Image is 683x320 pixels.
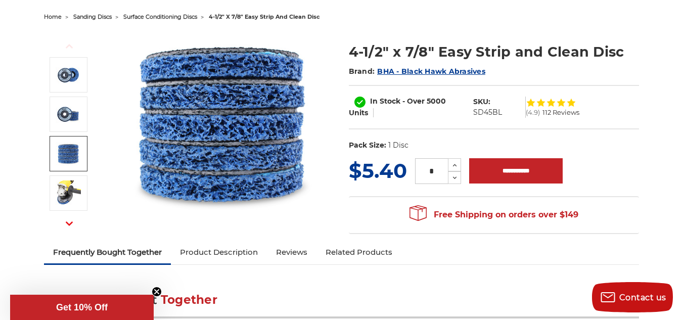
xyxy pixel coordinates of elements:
span: 4-1/2" x 7/8" easy strip and clean disc [209,13,320,20]
dt: Pack Size: [349,140,386,151]
h1: 4-1/2" x 7/8" Easy Strip and Clean Disc [349,42,639,62]
span: $5.40 [349,158,407,183]
div: Get 10% OffClose teaser [10,295,154,320]
span: Contact us [619,293,666,302]
a: BHA - Black Hawk Abrasives [377,67,485,76]
a: Reviews [267,241,316,263]
a: surface conditioning discs [123,13,197,20]
img: 4-1/2" x 7/8" Easy Strip and Clean Disc [56,103,81,126]
a: Frequently Bought Together [44,241,171,263]
dt: SKU: [473,97,490,107]
span: 5000 [427,97,446,106]
span: Units [349,108,368,117]
button: Contact us [592,282,673,312]
dd: 1 Disc [388,140,408,151]
span: Brand: [349,67,375,76]
img: 4-1/2" x 7/8" Easy Strip and Clean Disc [56,63,81,87]
dd: SD45BL [473,107,502,118]
span: Frequently Bought [44,293,157,307]
span: Get 10% Off [56,302,108,312]
span: 112 Reviews [542,109,579,116]
img: 4-1/2" x 7/8" Easy Strip and Clean Disc [120,31,323,220]
button: Previous [57,35,81,57]
a: sanding discs [73,13,112,20]
a: Related Products [316,241,401,263]
button: Next [57,213,81,235]
img: 4-1/2" x 7/8" Easy Strip and Clean Disc [56,142,81,166]
span: Free Shipping on orders over $149 [409,205,578,225]
span: Together [161,293,217,307]
span: - Over [402,97,425,106]
a: Product Description [171,241,267,263]
span: (4.9) [526,109,540,116]
a: home [44,13,62,20]
button: Close teaser [152,287,162,297]
img: 4-1/2" x 7/8" Easy Strip and Clean Disc [56,180,81,206]
span: In Stock [370,97,400,106]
